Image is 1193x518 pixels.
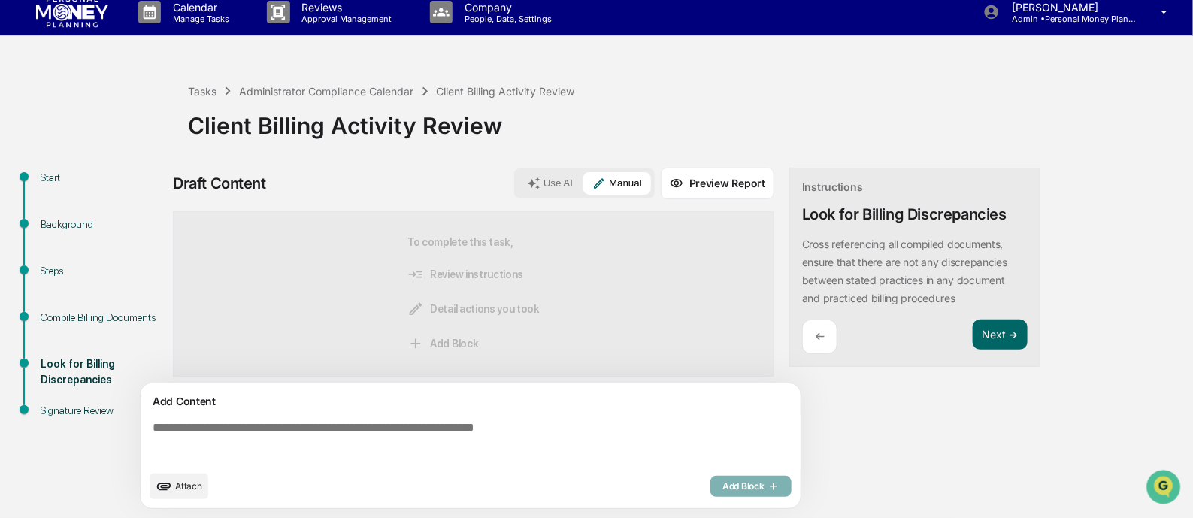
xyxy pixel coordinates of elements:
[9,212,101,239] a: 🔎Data Lookup
[41,310,164,326] div: Compile Billing Documents
[661,168,774,199] button: Preview Report
[802,238,1007,304] p: Cross referencing all compiled documents, ensure that there are not any discrepancies between sta...
[188,85,216,98] div: Tasks
[30,189,97,204] span: Preclearance
[290,1,400,14] p: Reviews
[815,329,825,344] p: ←
[39,68,248,84] input: Clear
[41,356,164,388] div: Look for Billing Discrepancies
[802,180,863,193] div: Instructions
[1000,1,1140,14] p: [PERSON_NAME]
[256,120,274,138] button: Start new chat
[453,14,559,24] p: People, Data, Settings
[41,217,164,232] div: Background
[161,14,237,24] p: Manage Tasks
[437,85,575,98] div: Client Billing Activity Review
[9,183,103,211] a: 🖐️Preclearance
[173,174,266,192] div: Draft Content
[407,301,540,317] span: Detail actions you took
[15,115,42,142] img: 1746055101610-c473b297-6a78-478c-a979-82029cc54cd1
[973,320,1028,350] button: Next ➔
[802,205,1007,223] div: Look for Billing Discrepancies
[150,392,792,410] div: Add Content
[124,189,186,204] span: Attestations
[161,1,237,14] p: Calendar
[150,474,208,499] button: upload document
[41,403,164,419] div: Signature Review
[15,191,27,203] div: 🖐️
[407,335,478,352] span: Add Block
[518,172,582,195] button: Use AI
[51,115,247,130] div: Start new chat
[1145,468,1185,509] iframe: Open customer support
[239,85,413,98] div: Administrator Compliance Calendar
[188,100,1185,139] div: Client Billing Activity Review
[407,266,523,283] span: Review instructions
[15,32,274,56] p: How can we help?
[109,191,121,203] div: 🗄️
[1000,14,1140,24] p: Admin • Personal Money Planning
[30,218,95,233] span: Data Lookup
[41,170,164,186] div: Start
[290,14,400,24] p: Approval Management
[15,220,27,232] div: 🔎
[106,254,182,266] a: Powered byPylon
[51,130,190,142] div: We're available if you need us!
[150,255,182,266] span: Pylon
[453,1,559,14] p: Company
[41,263,164,279] div: Steps
[407,236,540,353] div: To complete this task,
[583,172,651,195] button: Manual
[103,183,192,211] a: 🗄️Attestations
[175,480,202,492] span: Attach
